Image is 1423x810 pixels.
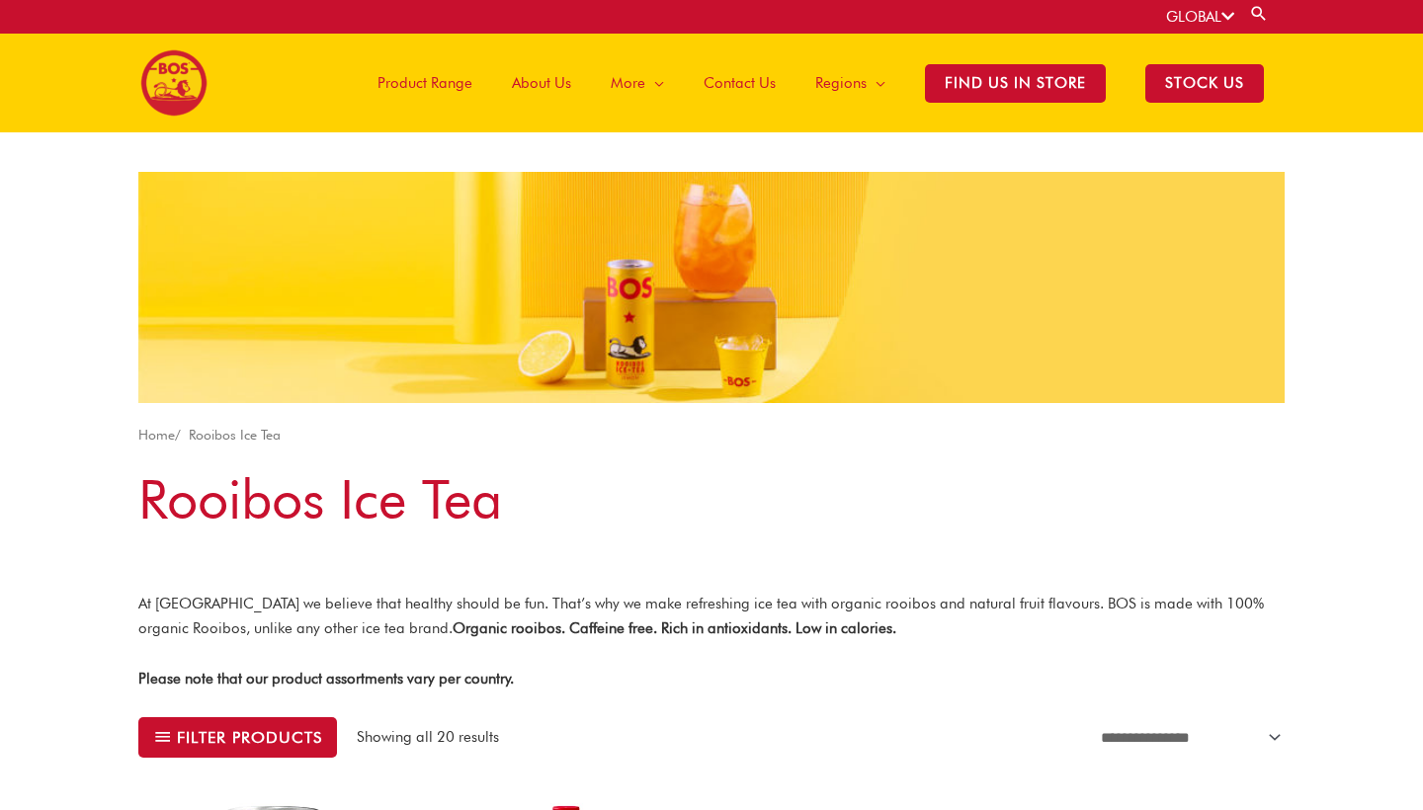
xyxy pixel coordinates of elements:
a: Contact Us [684,34,795,132]
img: BOS logo finals-200px [140,49,208,117]
a: STOCK US [1126,34,1284,132]
p: At [GEOGRAPHIC_DATA] we believe that healthy should be fun. That’s why we make refreshing ice tea... [138,592,1285,641]
nav: Site Navigation [343,34,1284,132]
h1: Rooibos Ice Tea [138,461,1285,537]
a: About Us [492,34,591,132]
a: GLOBAL [1166,8,1234,26]
a: Home [138,427,175,443]
span: Contact Us [704,53,776,113]
a: Find Us in Store [905,34,1126,132]
a: Product Range [358,34,492,132]
span: More [611,53,645,113]
a: Regions [795,34,905,132]
p: Showing all 20 results [357,726,499,749]
strong: Organic rooibos. Caffeine free. Rich in antioxidants. Low in calories. [453,619,896,637]
a: Search button [1249,4,1269,23]
strong: Please note that our product assortments vary per country. [138,670,514,688]
button: Filter products [138,717,337,759]
select: Shop order [1089,718,1285,757]
a: More [591,34,684,132]
span: Regions [815,53,867,113]
span: Find Us in Store [925,64,1106,103]
span: Filter products [177,730,322,745]
span: Product Range [377,53,472,113]
span: About Us [512,53,571,113]
span: STOCK US [1145,64,1264,103]
nav: Breadcrumb [138,423,1285,447]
